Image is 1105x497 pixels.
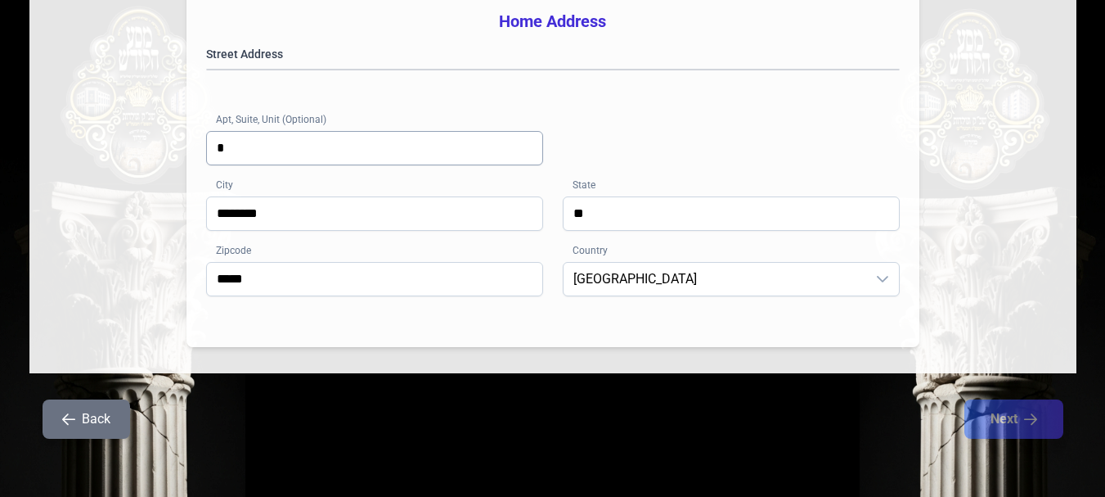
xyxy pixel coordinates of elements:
[964,400,1063,439] button: Next
[206,10,900,33] h3: Home Address
[866,263,899,296] div: dropdown trigger
[206,46,900,62] label: Street Address
[43,400,130,439] button: Back
[564,263,866,296] span: United States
